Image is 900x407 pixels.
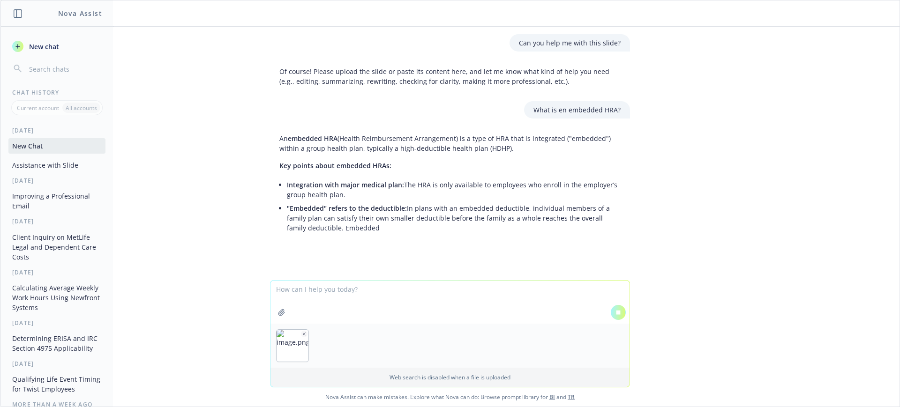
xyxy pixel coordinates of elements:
[1,126,113,134] div: [DATE]
[58,8,102,18] h1: Nova Assist
[8,38,105,55] button: New chat
[1,319,113,327] div: [DATE]
[549,393,555,401] a: BI
[276,373,624,381] p: Web search is disabled when a file is uploaded
[4,387,896,407] span: Nova Assist can make mistakes. Explore what Nova can do: Browse prompt library for and
[8,331,105,356] button: Determining ERISA and IRC Section 4975 Applicability
[279,161,391,170] span: Key points about embedded HRAs:
[8,371,105,397] button: Qualifying Life Event Timing for Twist Employees
[1,89,113,96] div: Chat History
[8,229,105,265] button: Client Inquiry on MetLife Legal and Dependent Care Costs
[519,38,621,48] p: Can you help me with this slide?
[1,360,113,368] div: [DATE]
[8,138,105,154] button: New Chat
[533,105,621,115] p: What is en embedded HRA?
[568,393,575,401] a: TR
[8,280,105,315] button: Calculating Average Weekly Work Hours Using Newfront Systems
[287,178,621,201] li: The HRA is only available to employees who enroll in the employer’s group health plan.
[1,217,113,225] div: [DATE]
[8,188,105,214] button: Improving a Professional Email
[17,104,59,112] p: Current account
[1,177,113,185] div: [DATE]
[279,133,621,153] p: An (Health Reimbursement Arrangement) is a type of HRA that is integrated ("embedded") within a g...
[287,180,404,189] span: Integration with major medical plan:
[277,330,308,362] img: image.png
[279,67,621,86] p: Of course! Please upload the slide or paste its content here, and let me know what kind of help y...
[27,42,59,52] span: New chat
[8,157,105,173] button: Assistance with Slide
[27,62,102,75] input: Search chats
[1,268,113,276] div: [DATE]
[66,104,97,112] p: All accounts
[288,134,337,143] span: embedded HRA
[287,201,621,235] li: In plans with an embedded deductible, individual members of a family plan can satisfy their own s...
[287,204,407,213] span: "Embedded" refers to the deductible:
